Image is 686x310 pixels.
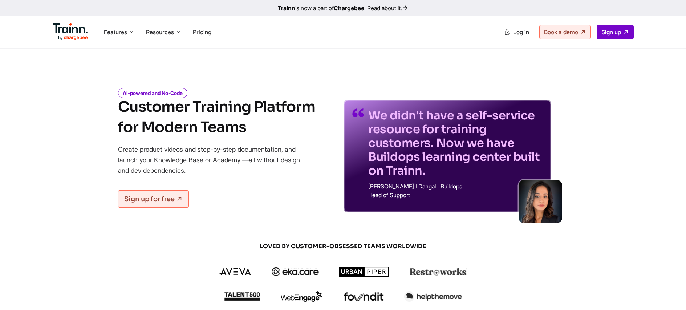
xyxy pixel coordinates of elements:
[53,23,88,40] img: Trainn Logo
[146,28,174,36] span: Resources
[650,275,686,310] iframe: Chat Widget
[224,292,260,301] img: talent500 logo
[278,4,295,12] b: Trainn
[339,267,389,277] img: urbanpiper logo
[281,291,323,302] img: webengage logo
[368,183,543,189] p: [PERSON_NAME] I Dangal | Buildops
[193,28,211,36] a: Pricing
[169,242,517,250] span: LOVED BY CUSTOMER-OBSESSED TEAMS WORLDWIDE
[544,28,578,36] span: Book a demo
[499,25,533,39] a: Log in
[368,108,543,178] p: We didn't have a self-service resource for training customers. Now we have Buildops learning cent...
[352,108,364,117] img: quotes-purple.41a7099.svg
[410,268,467,276] img: restroworks logo
[343,292,384,301] img: foundit logo
[368,192,543,198] p: Head of Support
[118,144,310,176] p: Create product videos and step-by-step documentation, and launch your Knowledge Base or Academy —...
[601,28,621,36] span: Sign up
[404,291,462,302] img: helpthemove logo
[118,97,315,138] h1: Customer Training Platform for Modern Teams
[104,28,127,36] span: Features
[597,25,634,39] a: Sign up
[118,190,189,208] a: Sign up for free
[219,268,251,275] img: aveva logo
[334,4,364,12] b: Chargebee
[118,88,187,98] i: AI-powered and No-Code
[519,180,562,223] img: sabina-buildops.d2e8138.png
[272,267,319,276] img: ekacare logo
[539,25,591,39] a: Book a demo
[513,28,529,36] span: Log in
